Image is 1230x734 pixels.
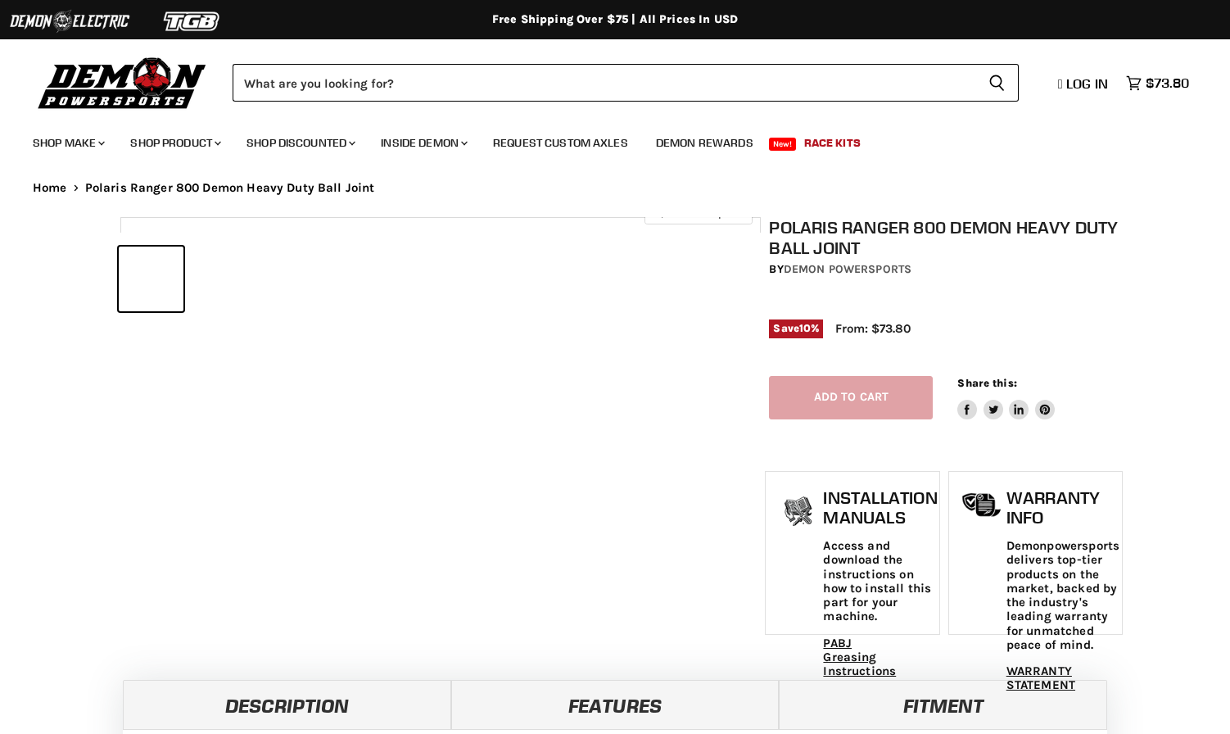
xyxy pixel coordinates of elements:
span: Save % [769,319,823,338]
span: From: $73.80 [835,321,911,336]
button: Search [975,64,1019,102]
ul: Main menu [20,120,1185,160]
a: Log in [1051,76,1118,91]
a: Home [33,181,67,195]
a: $73.80 [1118,71,1197,95]
span: 10 [799,322,811,334]
span: Share this: [957,377,1016,389]
img: warranty-icon.png [961,492,1002,518]
h1: Installation Manuals [823,488,937,527]
a: Race Kits [792,126,873,160]
a: Description [123,680,451,729]
span: Polaris Ranger 800 Demon Heavy Duty Ball Joint [85,181,375,195]
a: Demon Rewards [644,126,766,160]
input: Search [233,64,975,102]
a: Shop Product [118,126,231,160]
a: PABJ Greasing Instructions [823,637,896,679]
span: Click to expand [653,206,744,219]
h1: Polaris Ranger 800 Demon Heavy Duty Ball Joint [769,217,1119,258]
a: Features [451,680,780,729]
h1: Warranty Info [1006,488,1119,527]
img: Demon Electric Logo 2 [8,6,131,37]
a: Inside Demon [369,126,477,160]
span: New! [769,138,797,151]
span: $73.80 [1146,75,1189,91]
p: Demonpowersports delivers top-tier products on the market, backed by the industry's leading warra... [1006,539,1119,652]
a: Shop Make [20,126,115,160]
a: Shop Discounted [234,126,365,160]
a: Fitment [779,680,1107,729]
aside: Share this: [957,376,1055,419]
div: by [769,261,1119,279]
button: IMAGE thumbnail [119,247,183,311]
a: Request Custom Axles [481,126,640,160]
form: Product [233,64,1019,102]
img: TGB Logo 2 [131,6,254,37]
p: Access and download the instructions on how to install this part for your machine. [823,539,937,624]
img: Demon Powersports [33,53,212,111]
span: Log in [1066,75,1108,92]
img: install_manual-icon.png [778,492,819,533]
a: WARRANTY STATEMENT [1006,664,1075,692]
a: Demon Powersports [784,262,911,276]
